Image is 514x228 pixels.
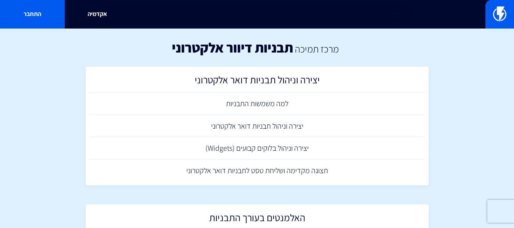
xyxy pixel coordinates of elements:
[90,92,425,115] a: למה משמשות התבניות
[103,6,411,23] input: חיפוש מהיר...
[90,115,425,137] a: יצירה וניהול תבניות דואר אלקטרוני
[172,40,293,55] h1: תבניות דיוור אלקטרוני
[90,70,425,93] a: יצירה וניהול תבניות דואר אלקטרוני
[93,74,421,89] h2: יצירה וניהול תבניות דואר אלקטרוני
[90,159,425,182] a: תצוגה מקדימה ושליחת טסט לתבניות דואר אלקטרוני
[90,137,425,159] a: יצירה וניהול בלוקים קבועים (Widgets)
[93,212,421,227] h2: האלמנטים בעורך התבניות
[295,42,339,55] a: מרכז תמיכה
